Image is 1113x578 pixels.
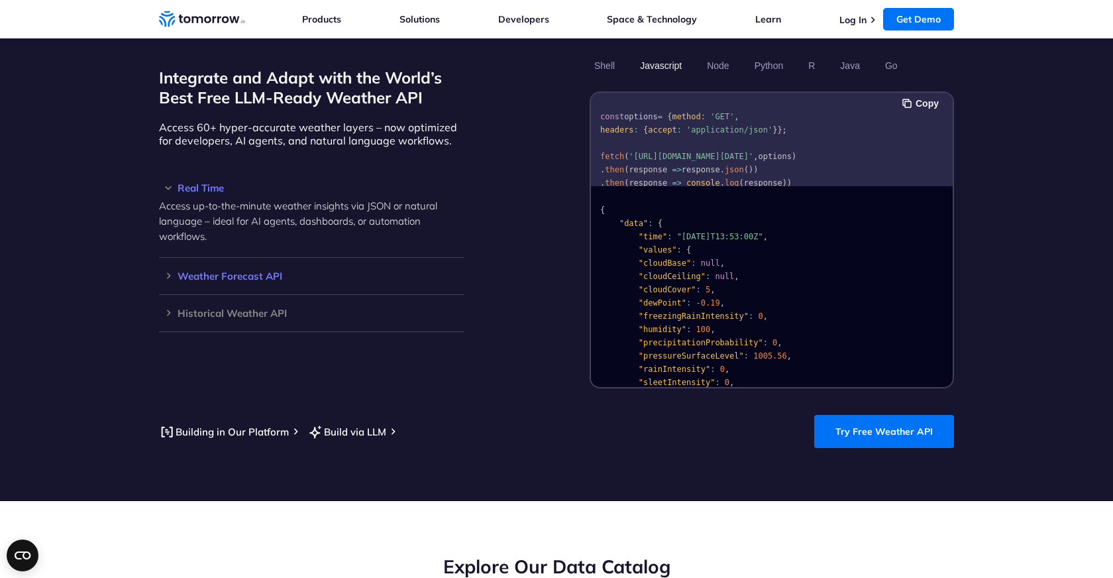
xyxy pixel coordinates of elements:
[758,152,792,161] span: options
[749,312,753,321] span: :
[701,259,720,268] span: null
[639,245,677,255] span: "values"
[639,365,710,374] span: "rainIntensity"
[686,325,691,334] span: :
[600,112,624,121] span: const
[667,232,672,241] span: :
[715,378,719,387] span: :
[725,165,744,174] span: json
[744,178,782,188] span: response
[600,205,605,215] span: {
[159,183,464,193] h3: Real Time
[686,178,720,188] span: console
[672,165,681,174] span: =>
[686,245,691,255] span: {
[835,54,865,77] button: Java
[643,125,648,135] span: {
[677,232,763,241] span: "[DATE]T13:53:00Z"
[590,54,619,77] button: Shell
[658,219,662,228] span: {
[734,112,739,121] span: ,
[763,312,768,321] span: ,
[600,178,605,188] span: .
[702,54,733,77] button: Node
[706,272,710,281] span: :
[720,178,725,188] span: .
[639,338,763,347] span: "precipitationProbability"
[725,365,729,374] span: ,
[672,112,700,121] span: method
[682,165,720,174] span: response
[639,351,744,361] span: "pressureSurfaceLevel"
[902,96,943,111] button: Copy
[755,13,781,25] a: Learn
[691,259,696,268] span: :
[710,365,715,374] span: :
[607,13,697,25] a: Space & Technology
[629,178,667,188] span: response
[706,285,710,294] span: 5
[635,54,686,77] button: Javascript
[734,272,739,281] span: ,
[777,125,786,135] span: };
[159,308,464,318] div: Historical Weather API
[639,232,667,241] span: "time"
[634,125,639,135] span: :
[159,424,289,440] a: Building in Our Platform
[787,351,792,361] span: ,
[624,112,658,121] span: options
[159,68,464,107] h2: Integrate and Adapt with the World’s Best Free LLM-Ready Weather API
[672,178,681,188] span: =>
[696,285,701,294] span: :
[880,54,902,77] button: Go
[725,378,729,387] span: 0
[159,198,464,244] p: Access up-to-the-minute weather insights via JSON or natural language – ideal for AI agents, dash...
[629,152,753,161] span: '[URL][DOMAIN_NAME][DATE]'
[600,165,605,174] span: .
[159,9,245,29] a: Home link
[605,165,624,174] span: then
[753,165,758,174] span: )
[639,312,749,321] span: "freezingRainIntensity"
[753,351,787,361] span: 1005.56
[720,365,725,374] span: 0
[677,125,682,135] span: :
[710,285,715,294] span: ,
[639,378,715,387] span: "sleetIntensity"
[159,271,464,281] h3: Weather Forecast API
[701,112,706,121] span: :
[758,312,763,321] span: 0
[739,178,744,188] span: (
[498,13,549,25] a: Developers
[725,178,739,188] span: log
[763,232,768,241] span: ,
[639,259,691,268] span: "cloudBase"
[600,152,624,161] span: fetch
[307,424,386,440] a: Build via LLM
[696,298,701,308] span: -
[624,152,629,161] span: (
[619,219,648,228] span: "data"
[648,219,653,228] span: :
[883,8,954,30] a: Get Demo
[639,285,696,294] span: "cloudCover"
[159,121,464,147] p: Access 60+ hyper-accurate weather layers – now optimized for developers, AI agents, and natural l...
[772,338,777,347] span: 0
[792,152,796,161] span: )
[749,165,753,174] span: )
[777,338,782,347] span: ,
[715,272,734,281] span: null
[605,178,624,188] span: then
[763,338,768,347] span: :
[710,325,715,334] span: ,
[677,245,682,255] span: :
[804,54,820,77] button: R
[639,298,686,308] span: "dewPoint"
[658,112,662,121] span: =
[750,54,788,77] button: Python
[648,125,676,135] span: accept
[814,415,954,448] a: Try Free Weather API
[772,125,777,135] span: }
